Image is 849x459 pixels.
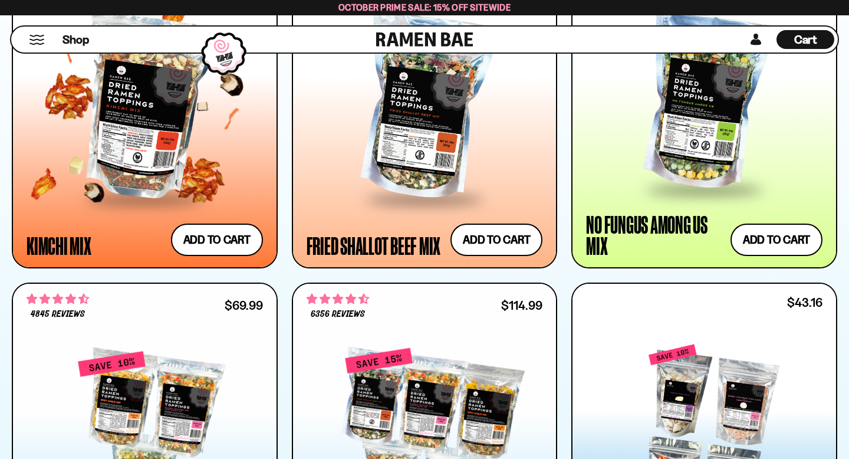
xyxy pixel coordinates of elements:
button: Add to cart [171,224,263,256]
span: October Prime Sale: 15% off Sitewide [338,2,511,13]
div: $69.99 [225,300,263,311]
div: No Fungus Among Us Mix [586,214,725,256]
div: $43.16 [787,297,822,308]
span: Shop [62,32,89,48]
span: 4845 reviews [31,310,85,319]
span: 6356 reviews [311,310,365,319]
a: Shop [62,30,89,49]
div: $114.99 [501,300,542,311]
div: Kimchi Mix [27,235,91,256]
button: Mobile Menu Trigger [29,35,45,45]
button: Add to cart [730,224,822,256]
span: Cart [794,32,817,47]
span: 4.71 stars [27,291,89,307]
div: Fried Shallot Beef Mix [307,235,441,256]
button: Add to cart [450,224,542,256]
div: Cart [776,27,834,53]
span: 4.63 stars [307,291,369,307]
